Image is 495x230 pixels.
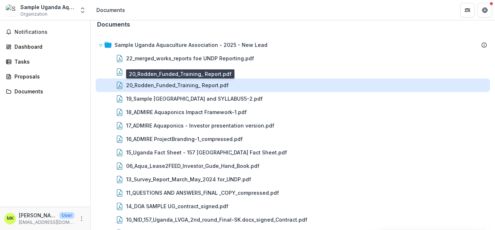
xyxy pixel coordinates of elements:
[19,219,74,226] p: [EMAIL_ADDRESS][DOMAIN_NAME]
[126,162,259,170] div: 06_Aqua_Lease2FEED_Investor_Gude_Hand_Book.pdf
[126,81,229,89] div: 20_Rodden_Funded_Training_ Report.pdf
[96,213,490,226] div: 10_NID_157_Uganda_LVGA_2nd_round_Final-SK.docx_signed_Contract.pdf
[14,43,82,51] div: Dashboard
[3,41,87,53] a: Dashboard
[6,4,17,16] img: Sample Uganda Aquaculture Association
[96,159,490,173] div: 06_Aqua_Lease2FEED_Investor_Gude_Hand_Book.pdf
[96,119,490,132] div: 17_ADMIRE Aquaponics - Investor presentation version.pdf
[3,85,87,97] a: Documents
[59,212,74,219] p: User
[126,149,287,156] div: 15_Uganda Fact Sheet - 157 [GEOGRAPHIC_DATA] Fact Sheet.pdf
[93,5,128,15] nav: breadcrumb
[3,56,87,68] a: Tasks
[96,78,490,92] div: 20_Rodden_Funded_Training_ Report.pdf
[7,216,14,221] div: Michael Kintu
[3,70,87,82] a: Proposals
[20,11,47,17] span: Organization
[96,199,490,213] div: 14_DOA SAMPLE UG_contract_signed.pdf
[14,58,82,65] div: Tasks
[126,135,243,143] div: 16_ADMIRE ProjectBranding-1_compressed.pdf
[96,65,490,78] div: 21_Rodden_ADMIRE Chatbot Report.pdf
[97,21,130,28] h3: Documents
[115,41,267,49] div: Sample Uganda Aquaculture Association - 2025 - New Lead
[96,173,490,186] div: 13_Survey_Report_March_May_2024 for_UNDP.pdf
[478,3,492,17] button: Get Help
[460,3,475,17] button: Partners
[14,88,82,95] div: Documents
[14,29,84,35] span: Notifications
[96,132,490,146] div: 16_ADMIRE ProjectBranding-1_compressed.pdf
[78,3,88,17] button: Open entity switcher
[96,105,490,119] div: 18_ADMIRE Aquaponics Impact Framework-1.pdf
[126,216,307,223] div: 10_NID_157_Uganda_LVGA_2nd_round_Final-SK.docx_signed_Contract.pdf
[126,175,251,183] div: 13_Survey_Report_March_May_2024 for_UNDP.pdf
[126,55,254,62] div: 22_merged_works_reports foe UNDP Reporting.pdf
[126,68,225,76] div: 21_Rodden_ADMIRE Chatbot Report.pdf
[19,211,57,219] p: [PERSON_NAME]
[126,189,279,197] div: 11_QUESTIONS AND ANSWERS_FINAL _COPY_compressed.pdf
[126,108,247,116] div: 18_ADMIRE Aquaponics Impact Framework-1.pdf
[96,52,490,65] div: 22_merged_works_reports foe UNDP Reporting.pdf
[126,122,274,129] div: 17_ADMIRE Aquaponics - Investor presentation version.pdf
[96,186,490,199] div: 11_QUESTIONS AND ANSWERS_FINAL _COPY_compressed.pdf
[96,92,490,105] div: 19_Sample [GEOGRAPHIC_DATA] and SYLLABUS5-2.pdf
[126,95,263,102] div: 19_Sample [GEOGRAPHIC_DATA] and SYLLABUS5-2.pdf
[3,26,87,38] button: Notifications
[77,214,86,223] button: More
[20,3,75,11] div: Sample Uganda Aquaculture Association
[96,6,125,14] div: Documents
[96,38,490,52] div: Sample Uganda Aquaculture Association - 2025 - New Lead
[14,73,82,80] div: Proposals
[126,202,228,210] div: 14_DOA SAMPLE UG_contract_signed.pdf
[96,146,490,159] div: 15_Uganda Fact Sheet - 157 [GEOGRAPHIC_DATA] Fact Sheet.pdf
